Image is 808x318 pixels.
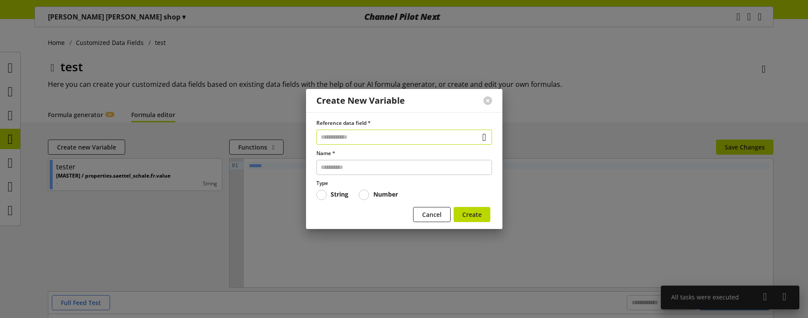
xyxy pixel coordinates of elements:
span: Cancel [422,210,442,219]
button: Create [454,207,490,222]
label: Reference data field * [316,119,492,127]
span: Create [462,210,482,219]
span: Name * [316,149,335,157]
div: Create New Variable [316,96,405,106]
button: Cancel [413,207,451,222]
b: Number [373,190,398,198]
b: String [331,190,348,198]
label: Type [316,179,492,187]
